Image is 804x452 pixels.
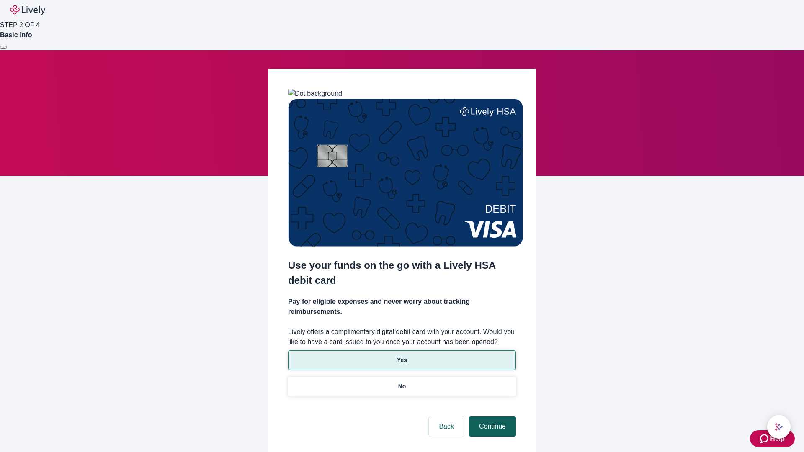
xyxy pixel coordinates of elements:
svg: Lively AI Assistant [775,423,783,431]
button: chat [767,415,791,439]
p: No [398,382,406,391]
p: Yes [397,356,407,365]
button: Continue [469,416,516,437]
img: Debit card [288,99,523,247]
h4: Pay for eligible expenses and never worry about tracking reimbursements. [288,297,516,317]
button: Zendesk support iconHelp [750,430,795,447]
button: No [288,377,516,396]
img: Dot background [288,89,342,99]
button: Yes [288,350,516,370]
button: Back [429,416,464,437]
span: Help [770,434,785,444]
img: Lively [10,5,45,15]
h2: Use your funds on the go with a Lively HSA debit card [288,258,516,288]
label: Lively offers a complimentary digital debit card with your account. Would you like to have a card... [288,327,516,347]
svg: Zendesk support icon [760,434,770,444]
